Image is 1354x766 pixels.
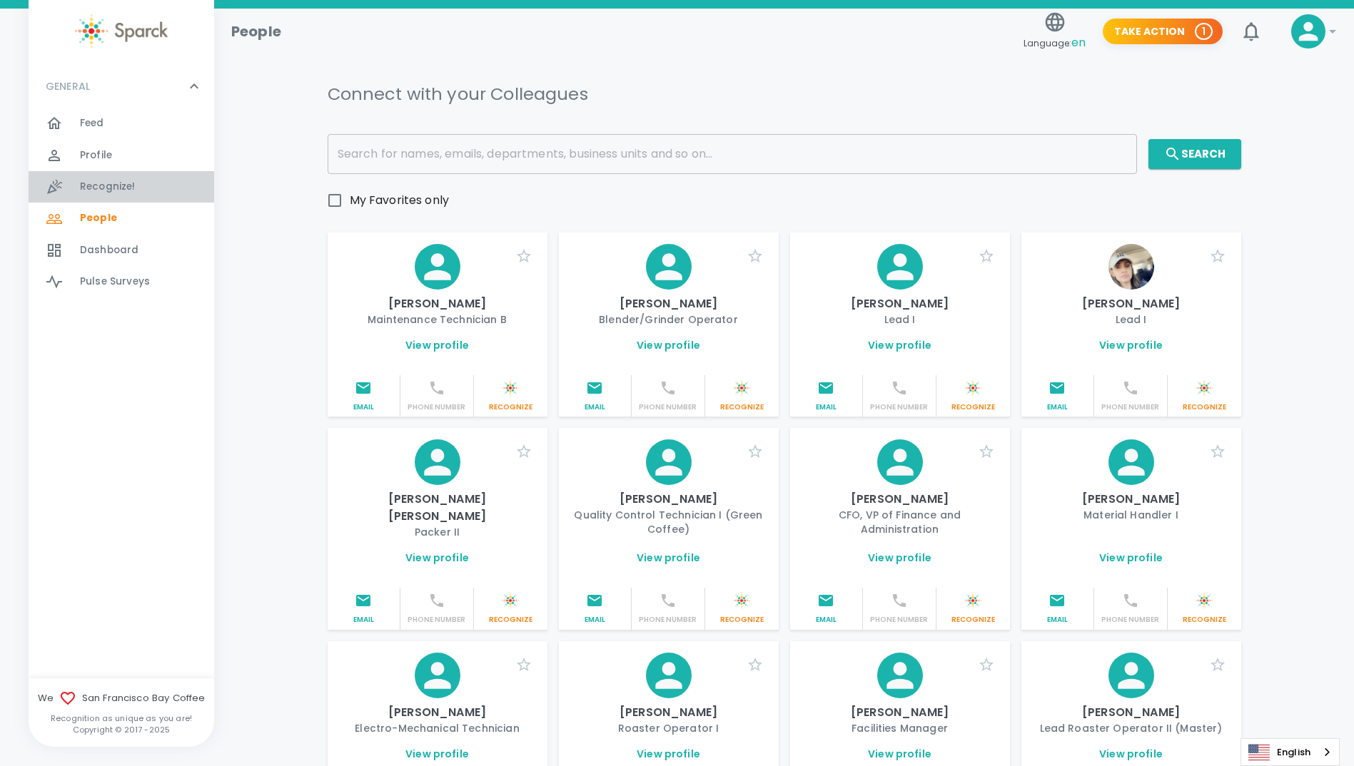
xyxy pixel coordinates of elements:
p: Roaster Operator I [570,721,767,735]
a: View profile [868,747,931,761]
a: English [1241,739,1339,765]
p: [PERSON_NAME] [802,704,999,721]
aside: Language selected: English [1241,738,1340,766]
button: Sparck logo whiteRecognize [1168,588,1241,629]
p: 1 [1202,24,1206,39]
span: We San Francisco Bay Coffee [29,690,214,707]
div: GENERAL [29,65,214,108]
button: Sparck logo whiteRecognize [936,588,1010,629]
input: Search for names, emails, departments, business units and so on... [328,134,1137,174]
h1: People [231,20,281,43]
p: Recognize [711,402,773,412]
span: Language: [1024,34,1086,53]
img: Sparck logo white [1196,379,1213,397]
a: View profile [637,338,700,352]
button: Email [790,588,864,629]
button: Sparck logo whiteRecognize [705,375,779,417]
button: Sparck logo whiteRecognize [1168,375,1241,417]
button: Search [1148,139,1241,169]
div: GENERAL [29,108,214,303]
a: View profile [405,747,469,761]
img: Sparck logo white [502,592,519,609]
p: [PERSON_NAME] [1033,491,1230,508]
p: GENERAL [46,79,90,93]
a: Dashboard [29,235,214,266]
button: Email [559,588,632,629]
p: Blender/Grinder Operator [570,312,767,327]
p: Material Handler I [1033,508,1230,522]
span: Profile [80,148,112,163]
p: Electro-Mechanical Technician [339,721,536,735]
span: Recognize! [80,180,136,194]
button: Email [559,375,632,417]
a: Feed [29,108,214,139]
p: [PERSON_NAME] [1033,295,1230,312]
div: Language [1241,738,1340,766]
h5: Connect with your Colleagues [328,83,588,106]
button: Sparck logo whiteRecognize [705,588,779,629]
a: View profile [868,551,931,565]
a: View profile [1099,338,1163,352]
img: Picture of Adriana [1108,244,1154,290]
span: Dashboard [80,243,138,257]
p: Recognize [942,402,1004,412]
span: People [80,211,117,225]
span: Feed [80,116,104,131]
p: Email [333,402,395,412]
img: Sparck logo white [733,379,750,397]
p: Email [1027,402,1088,412]
a: View profile [868,338,931,352]
p: [PERSON_NAME] [802,295,999,312]
p: [PERSON_NAME] [570,704,767,721]
p: [PERSON_NAME] [PERSON_NAME] [339,491,536,525]
p: [PERSON_NAME] [802,491,999,508]
p: Lead Roaster Operator II (Master) [1033,721,1230,735]
button: Email [1021,375,1095,417]
p: Email [796,402,857,412]
a: View profile [1099,551,1163,565]
a: View profile [637,551,700,565]
button: Sparck logo whiteRecognize [474,375,547,417]
a: Sparck logo [29,14,214,48]
p: [PERSON_NAME] [339,704,536,721]
p: [PERSON_NAME] [570,491,767,508]
a: Profile [29,140,214,171]
a: View profile [1099,747,1163,761]
p: Email [565,402,626,412]
p: Recognize [480,615,542,625]
p: Email [333,615,395,625]
p: Recognition as unique as you are! [29,713,214,724]
p: Packer II [339,525,536,539]
img: Sparck logo white [733,592,750,609]
p: Recognize [1173,402,1236,412]
p: Copyright © 2017 - 2025 [29,724,214,735]
p: Recognize [711,615,773,625]
p: Email [796,615,857,625]
p: [PERSON_NAME] [339,295,536,312]
a: Pulse Surveys [29,266,214,297]
p: Email [1027,615,1088,625]
button: Email [1021,588,1095,629]
p: [PERSON_NAME] [570,295,767,312]
a: People [29,203,214,234]
p: Lead I [802,312,999,327]
p: Email [565,615,626,625]
span: Pulse Surveys [80,275,150,289]
button: Language:en [1018,6,1091,57]
p: Recognize [1173,615,1236,625]
button: Sparck logo whiteRecognize [936,375,1010,417]
img: Sparck logo white [1196,592,1213,609]
p: Lead I [1033,312,1230,327]
p: Facilities Manager [802,721,999,735]
p: CFO, VP of Finance and Administration [802,508,999,536]
button: Sparck logo whiteRecognize [474,588,547,629]
img: Sparck logo white [964,592,981,609]
img: Sparck logo [75,14,168,48]
p: Recognize [942,615,1004,625]
a: View profile [405,551,469,565]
